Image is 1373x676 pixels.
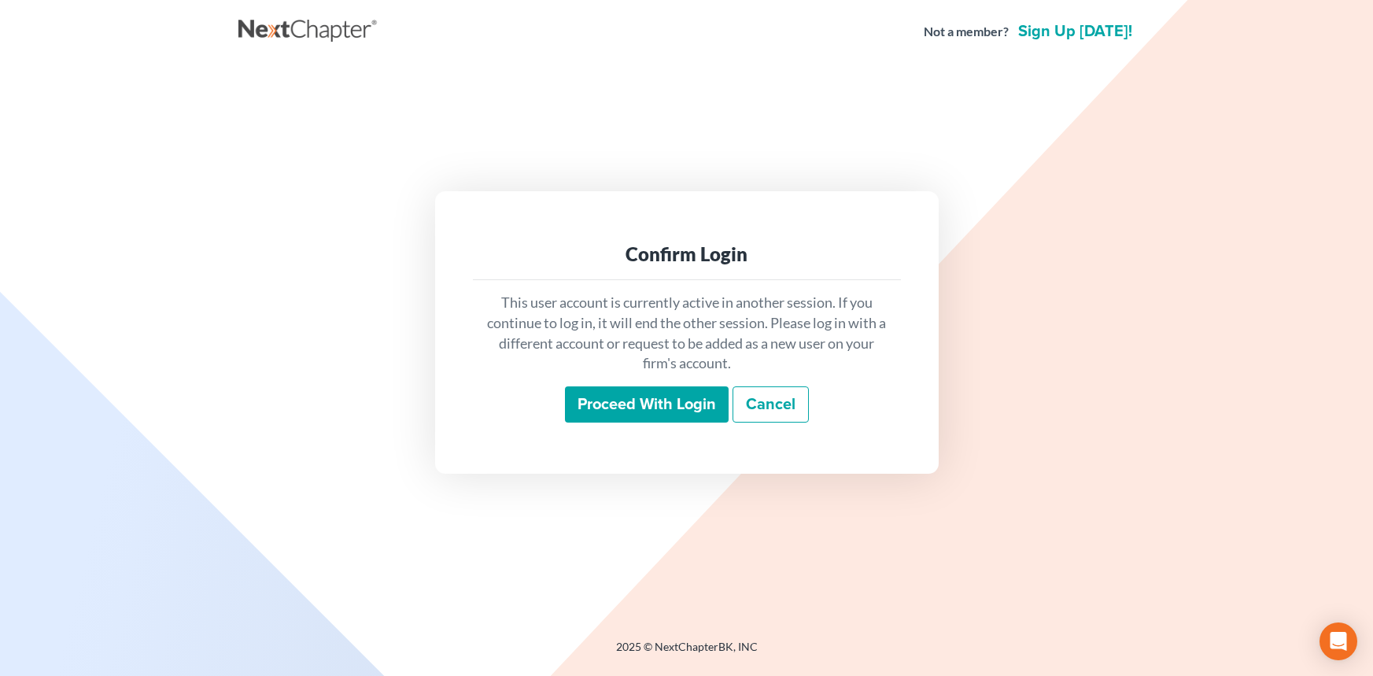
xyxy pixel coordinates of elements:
[238,639,1135,667] div: 2025 © NextChapterBK, INC
[565,386,729,423] input: Proceed with login
[1015,24,1135,39] a: Sign up [DATE]!
[733,386,809,423] a: Cancel
[485,293,888,374] p: This user account is currently active in another session. If you continue to log in, it will end ...
[1319,622,1357,660] div: Open Intercom Messenger
[485,242,888,267] div: Confirm Login
[924,23,1009,41] strong: Not a member?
